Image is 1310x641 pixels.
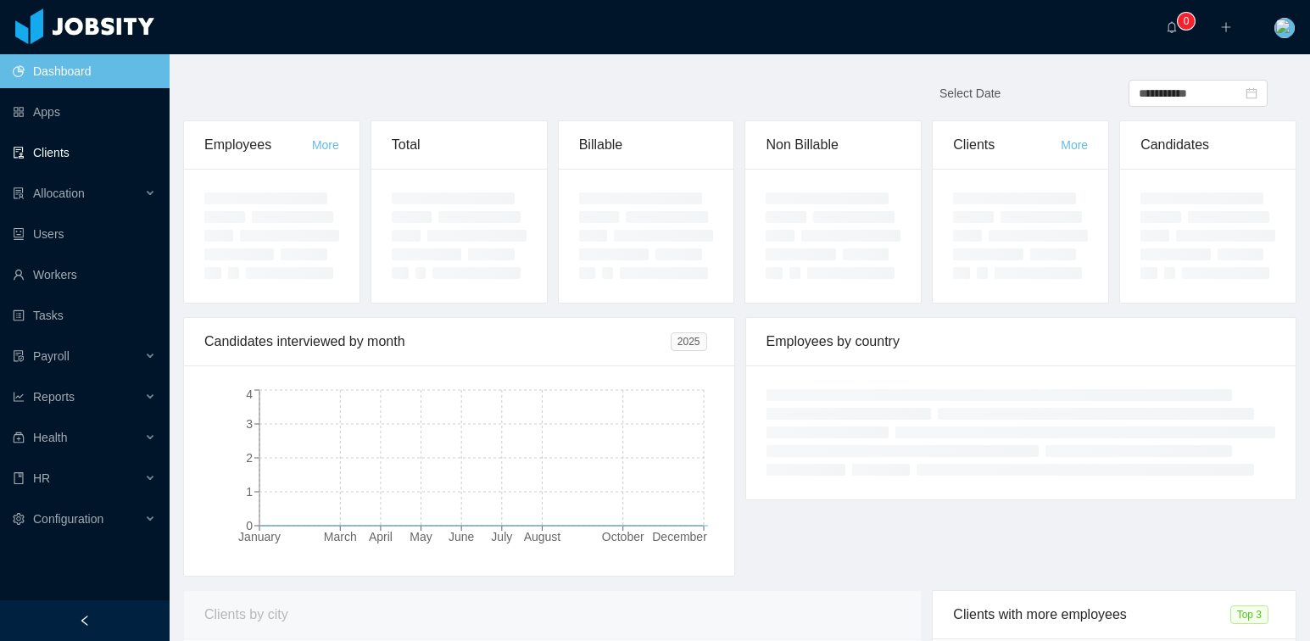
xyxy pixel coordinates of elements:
[1140,121,1275,169] div: Candidates
[13,95,156,129] a: icon: appstoreApps
[1246,87,1257,99] i: icon: calendar
[33,471,50,485] span: HR
[524,530,561,543] tspan: August
[13,513,25,525] i: icon: setting
[602,530,644,543] tspan: October
[766,121,900,169] div: Non Billable
[953,121,1061,169] div: Clients
[312,138,339,152] a: More
[449,530,475,543] tspan: June
[491,530,512,543] tspan: July
[1178,13,1195,30] sup: 0
[238,530,281,543] tspan: January
[33,512,103,526] span: Configuration
[1061,138,1088,152] a: More
[33,349,70,363] span: Payroll
[13,54,156,88] a: icon: pie-chartDashboard
[953,591,1229,638] div: Clients with more employees
[766,318,1276,365] div: Employees by country
[246,485,253,499] tspan: 1
[13,350,25,362] i: icon: file-protect
[13,258,156,292] a: icon: userWorkers
[246,387,253,401] tspan: 4
[671,332,707,351] span: 2025
[410,530,432,543] tspan: May
[1274,18,1295,38] img: 258dced0-fa31-11e7-ab37-b15c1c349172_5c7e7c09b5088.jpeg
[939,86,1001,100] span: Select Date
[13,472,25,484] i: icon: book
[1220,21,1232,33] i: icon: plus
[1230,605,1268,624] span: Top 3
[246,451,253,465] tspan: 2
[33,390,75,404] span: Reports
[246,519,253,532] tspan: 0
[246,417,253,431] tspan: 3
[13,136,156,170] a: icon: auditClients
[13,298,156,332] a: icon: profileTasks
[13,391,25,403] i: icon: line-chart
[392,121,527,169] div: Total
[204,318,671,365] div: Candidates interviewed by month
[13,432,25,443] i: icon: medicine-box
[33,431,67,444] span: Health
[33,187,85,200] span: Allocation
[324,530,357,543] tspan: March
[579,121,714,169] div: Billable
[369,530,393,543] tspan: April
[1166,21,1178,33] i: icon: bell
[13,217,156,251] a: icon: robotUsers
[204,121,312,169] div: Employees
[652,530,707,543] tspan: December
[13,187,25,199] i: icon: solution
